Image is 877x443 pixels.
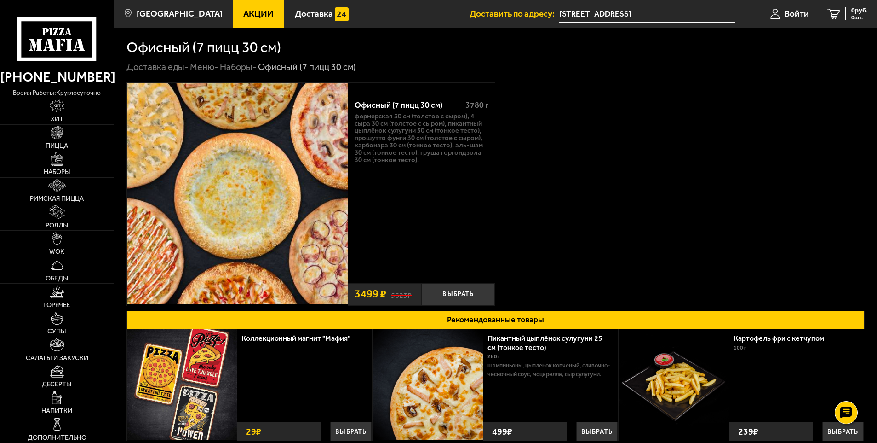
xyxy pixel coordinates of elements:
button: Рекомендованные товары [126,311,865,330]
span: Войти [785,9,809,18]
span: Салаты и закуски [26,355,88,361]
span: Хит [51,116,63,122]
span: Горячее [43,302,70,309]
a: Офисный (7 пицц 30 см) [127,83,348,305]
span: Римская пицца [30,196,84,202]
span: Роллы [46,222,69,229]
span: 280 г [487,353,500,360]
button: Выбрать [421,283,495,306]
span: 0 шт. [851,15,868,20]
span: Наборы [44,169,70,175]
span: [GEOGRAPHIC_DATA] [137,9,223,18]
img: 15daf4d41897b9f0e9f617042186c801.svg [335,7,349,21]
p: шампиньоны, цыпленок копченый, сливочно-чесночный соус, моцарелла, сыр сулугуни. [487,361,611,379]
span: Дополнительно [28,435,86,441]
a: Картофель фри с кетчупом [734,334,833,343]
span: 3499 ₽ [355,289,386,300]
input: Ваш адрес доставки [559,6,734,23]
button: Выбрать [330,422,372,441]
span: Десерты [42,381,72,388]
a: Доставка еды- [126,61,189,72]
span: Супы [47,328,66,335]
div: Офисный (7 пицц 30 см) [355,100,458,110]
strong: 29 ₽ [244,422,264,441]
span: Доставить по адресу: [470,9,559,18]
button: Выбрать [822,422,864,441]
a: Пикантный цыплёнок сулугуни 25 см (тонкое тесто) [487,334,602,351]
span: Обеды [46,275,69,282]
strong: 239 ₽ [736,422,761,441]
span: Акции [243,9,274,18]
button: Выбрать [576,422,618,441]
span: Доставка [295,9,333,18]
span: Напитки [41,408,72,414]
a: Наборы- [220,61,257,72]
span: 0 руб. [851,7,868,14]
a: Меню- [190,61,218,72]
img: Офисный (7 пицц 30 см) [127,83,348,304]
h1: Офисный (7 пицц 30 см) [126,40,281,55]
span: Пицца [46,143,68,149]
strong: 499 ₽ [490,422,515,441]
a: Коллекционный магнит "Мафия" [241,334,360,343]
div: Офисный (7 пицц 30 см) [258,61,356,73]
p: Фермерская 30 см (толстое с сыром), 4 сыра 30 см (толстое с сыром), Пикантный цыплёнок сулугуни 3... [355,113,488,164]
span: 100 г [734,344,746,351]
span: WOK [49,249,64,255]
span: 3780 г [465,100,488,110]
s: 5623 ₽ [391,290,412,299]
